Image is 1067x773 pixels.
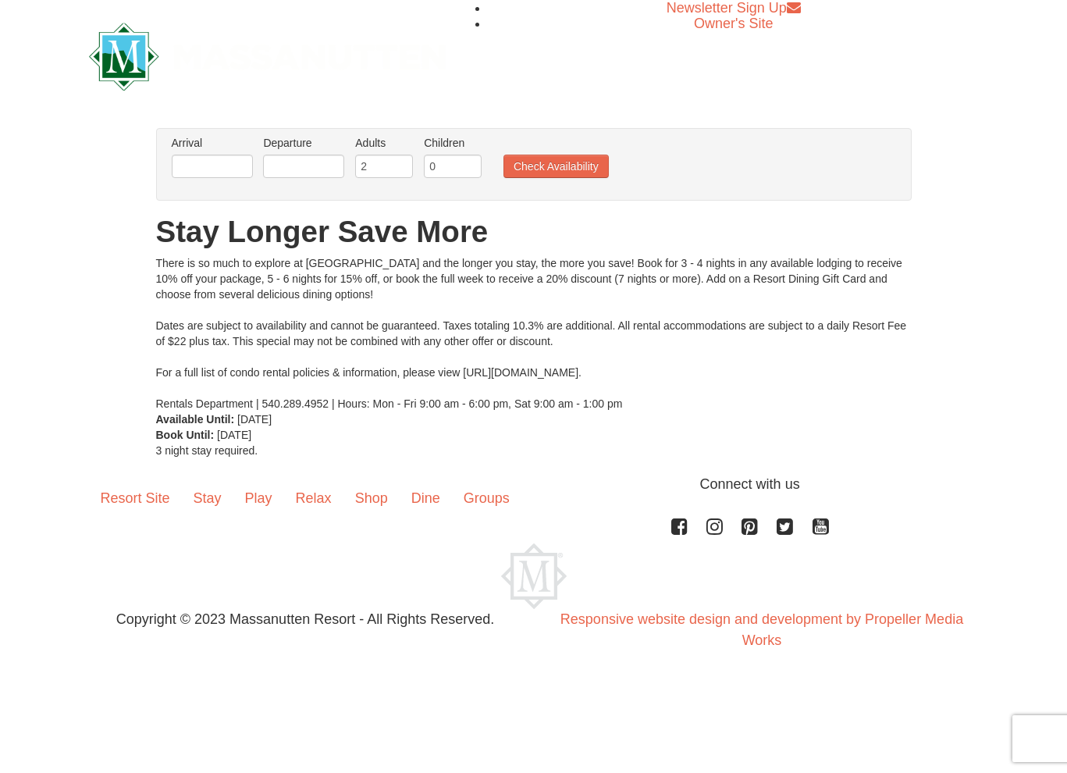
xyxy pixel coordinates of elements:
a: Shop [343,474,400,522]
label: Arrival [172,135,253,151]
span: [DATE] [237,413,272,426]
h1: Stay Longer Save More [156,216,912,248]
img: Massanutten Resort Logo [89,23,446,91]
a: Resort Site [89,474,182,522]
span: 3 night stay required. [156,444,258,457]
img: Massanutten Resort Logo [501,543,567,609]
a: Relax [284,474,343,522]
label: Departure [263,135,344,151]
a: Responsive website design and development by Propeller Media Works [560,611,963,648]
label: Children [424,135,482,151]
label: Adults [355,135,413,151]
button: Check Availability [503,155,609,178]
p: Copyright © 2023 Massanutten Resort - All Rights Reserved. [77,609,534,630]
a: Owner's Site [694,16,773,31]
strong: Available Until: [156,413,235,426]
a: Dine [400,474,452,522]
span: [DATE] [217,429,251,441]
a: Stay [182,474,233,522]
div: There is so much to explore at [GEOGRAPHIC_DATA] and the longer you stay, the more you save! Book... [156,255,912,411]
strong: Book Until: [156,429,215,441]
a: Groups [452,474,521,522]
p: Connect with us [89,474,979,495]
a: Play [233,474,284,522]
a: Massanutten Resort [89,36,446,73]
